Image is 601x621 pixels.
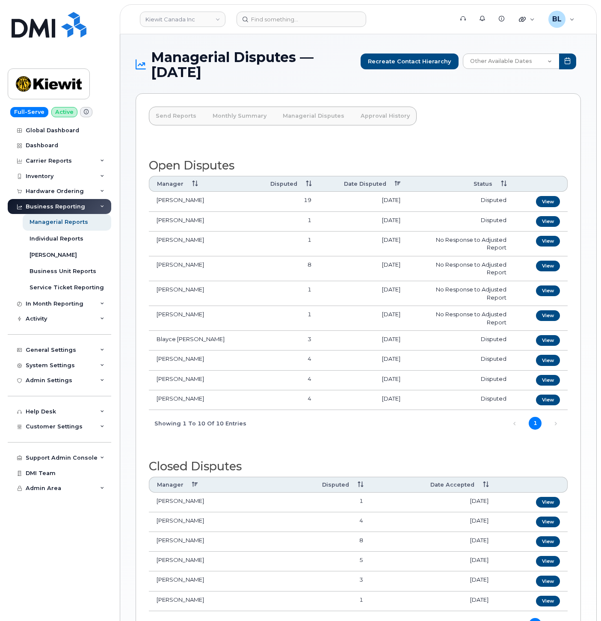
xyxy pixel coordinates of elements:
[319,281,408,306] td: [DATE]
[536,497,560,508] a: View
[354,107,417,125] a: Approval History
[371,571,496,591] td: [DATE]
[243,281,319,306] td: 1
[149,390,243,410] td: [PERSON_NAME]
[149,532,270,552] td: [PERSON_NAME]
[371,512,496,532] td: [DATE]
[536,517,560,527] a: View
[536,236,560,247] a: View
[536,375,560,386] a: View
[536,576,560,586] a: View
[149,331,243,351] td: Blayce [PERSON_NAME]
[270,493,371,512] td: 1
[270,477,371,493] th: Disputed: activate to sort column ascending
[529,417,542,430] a: 1
[536,596,560,606] a: View
[408,232,514,256] td: No Response to Adjusted Report
[536,285,560,296] a: View
[319,390,408,410] td: [DATE]
[149,159,568,172] h2: Open Disputes
[149,493,270,512] td: [PERSON_NAME]
[408,306,514,331] td: No Response to Adjusted Report
[149,552,270,571] td: [PERSON_NAME]
[408,256,514,281] td: No Response to Adjusted Report
[319,176,408,192] th: Date Disputed : activate to sort column descending
[270,552,371,571] td: 5
[276,107,351,125] a: Managerial Disputes
[536,355,560,365] a: View
[149,477,270,493] th: Manager: activate to sort column descending
[371,532,496,552] td: [DATE]
[408,390,514,410] td: Disputed
[536,261,560,271] a: View
[149,460,568,473] h2: Closed Disputes
[149,212,243,232] td: [PERSON_NAME]
[136,50,356,80] h1: Managerial Disputes — [DATE]
[536,310,560,321] a: View
[149,107,203,125] a: Send Reports
[149,591,270,611] td: [PERSON_NAME]
[371,477,496,493] th: Date Accepted : activate to sort column ascending
[319,331,408,351] td: [DATE]
[371,493,496,512] td: [DATE]
[270,591,371,611] td: 1
[408,176,514,192] th: Status: activate to sort column ascending
[243,390,319,410] td: 4
[408,371,514,390] td: Disputed
[361,53,459,69] input: Recreate Contact Hierarchy
[371,552,496,571] td: [DATE]
[243,331,319,351] td: 3
[243,256,319,281] td: 8
[319,306,408,331] td: [DATE]
[243,306,319,331] td: 1
[319,256,408,281] td: [DATE]
[149,306,243,331] td: [PERSON_NAME]
[564,584,595,615] iframe: Messenger Launcher
[408,192,514,211] td: Disputed
[149,281,243,306] td: [PERSON_NAME]
[270,532,371,552] td: 8
[536,556,560,567] a: View
[206,107,273,125] a: Monthly Summary
[408,331,514,351] td: Disputed
[149,351,243,370] td: [PERSON_NAME]
[408,351,514,370] td: Disputed
[243,351,319,370] td: 4
[243,212,319,232] td: 1
[549,417,562,430] a: Next
[149,571,270,591] td: [PERSON_NAME]
[319,232,408,256] td: [DATE]
[536,196,560,207] a: View
[319,351,408,370] td: [DATE]
[149,176,243,192] th: Manager: activate to sort column ascending
[536,395,560,405] a: View
[149,232,243,256] td: [PERSON_NAME]
[536,335,560,346] a: View
[319,212,408,232] td: [DATE]
[508,417,521,430] a: Previous
[243,232,319,256] td: 1
[536,216,560,227] a: View
[270,571,371,591] td: 3
[319,371,408,390] td: [DATE]
[149,512,270,532] td: [PERSON_NAME]
[408,281,514,306] td: No Response to Adjusted Report
[371,591,496,611] td: [DATE]
[408,212,514,232] td: Disputed
[243,176,319,192] th: Disputed: activate to sort column ascending
[243,371,319,390] td: 4
[270,512,371,532] td: 4
[149,192,243,211] td: [PERSON_NAME]
[149,371,243,390] td: [PERSON_NAME]
[319,192,408,211] td: [DATE]
[149,416,246,430] div: Showing 1 to 10 of 10 entries
[243,192,319,211] td: 19
[536,536,560,547] a: View
[149,256,243,281] td: [PERSON_NAME]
